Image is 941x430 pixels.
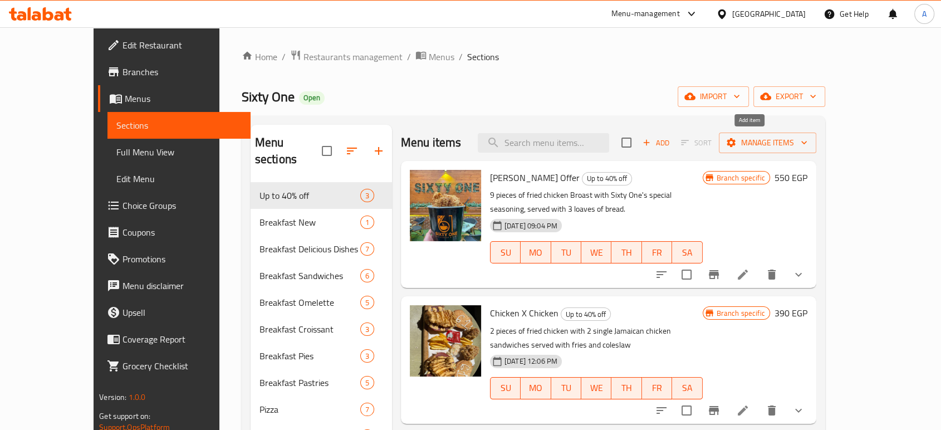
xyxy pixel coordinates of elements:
button: MO [521,377,551,399]
button: sort-choices [648,261,675,288]
span: Branches [122,65,242,79]
a: Coverage Report [98,326,251,353]
span: [DATE] 12:06 PM [500,356,562,367]
span: Breakfast Pastries [259,376,360,389]
div: items [360,216,374,229]
a: Promotions [98,246,251,272]
button: TU [551,377,581,399]
button: SA [672,377,702,399]
span: Breakfast Sandwiches [259,269,360,282]
span: Sixty One [242,84,295,109]
span: Breakfast Croissant [259,322,360,336]
a: Menus [415,50,454,64]
span: WE [586,245,607,261]
span: [PERSON_NAME] Offer [490,169,580,186]
div: Breakfast Pies3 [251,343,392,369]
button: SU [490,241,521,263]
span: 1 [361,217,374,228]
button: import [678,86,749,107]
span: 7 [361,244,374,255]
div: Up to 40% off3 [251,182,392,209]
button: FR [642,241,672,263]
span: Branch specific [712,173,770,183]
button: WE [581,241,611,263]
a: Branches [98,58,251,85]
span: TH [616,245,637,261]
span: 3 [361,351,374,361]
span: Manage items [728,136,807,150]
span: import [687,90,740,104]
h2: Menu items [401,134,462,151]
span: 7 [361,404,374,415]
div: Up to 40% off [582,172,632,185]
span: SU [495,245,516,261]
span: Menus [429,50,454,63]
a: Full Menu View [107,139,251,165]
h2: Menu sections [255,134,322,168]
span: SU [495,380,516,396]
span: 6 [361,271,374,281]
a: Menu disclaimer [98,272,251,299]
a: Sections [107,112,251,139]
button: Add section [365,138,392,164]
span: Up to 40% off [561,308,610,321]
button: Manage items [719,133,816,153]
span: Full Menu View [116,145,242,159]
span: Select section [615,131,638,154]
span: Select all sections [315,139,339,163]
a: Upsell [98,299,251,326]
span: Menus [125,92,242,105]
span: WE [586,380,607,396]
span: MO [525,380,546,396]
h6: 550 EGP [775,170,807,185]
span: export [762,90,816,104]
img: Shela Al Daheeh Offer [410,170,481,241]
p: 2 pieces of fried chicken with 2 single Jamaican chicken sandwiches served with fries and coleslaw [490,324,703,352]
span: Coverage Report [122,333,242,346]
div: Breakfast Omelette [259,296,360,309]
div: Breakfast Croissant3 [251,316,392,343]
input: search [478,133,609,153]
span: 3 [361,324,374,335]
span: Coupons [122,226,242,239]
div: items [360,322,374,336]
span: Promotions [122,252,242,266]
a: Choice Groups [98,192,251,219]
div: items [360,349,374,363]
li: / [407,50,411,63]
a: Edit menu item [736,404,749,417]
span: Restaurants management [303,50,403,63]
div: Menu-management [611,7,680,21]
span: Get support on: [99,409,150,423]
span: TU [556,380,577,396]
span: FR [646,380,668,396]
span: FR [646,245,668,261]
button: show more [785,261,812,288]
span: Grocery Checklist [122,359,242,373]
span: Sort sections [339,138,365,164]
div: items [360,269,374,282]
span: Breakfast Delicious Dishes [259,242,360,256]
span: Add [641,136,671,149]
button: SU [490,377,521,399]
div: Up to 40% off [561,307,611,321]
svg: Show Choices [792,404,805,417]
button: TH [611,377,641,399]
span: 1.0.0 [129,390,146,404]
svg: Show Choices [792,268,805,281]
a: Restaurants management [290,50,403,64]
a: Edit Menu [107,165,251,192]
a: Home [242,50,277,63]
span: Upsell [122,306,242,319]
span: Pizza [259,403,360,416]
div: items [360,403,374,416]
span: TH [616,380,637,396]
button: show more [785,397,812,424]
span: 5 [361,297,374,308]
div: Breakfast Sandwiches6 [251,262,392,289]
button: delete [758,261,785,288]
button: MO [521,241,551,263]
div: Breakfast New1 [251,209,392,236]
